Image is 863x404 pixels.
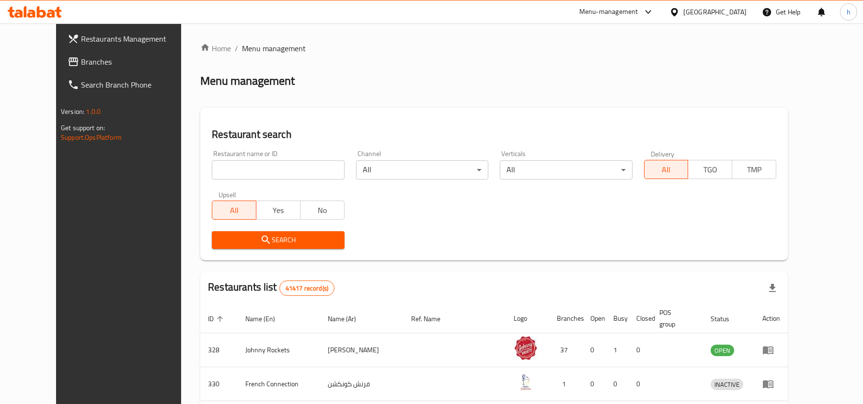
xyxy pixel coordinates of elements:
th: Action [755,304,788,333]
span: Ref. Name [411,313,453,325]
button: All [644,160,689,179]
div: [GEOGRAPHIC_DATA] [683,7,747,17]
span: OPEN [711,345,734,356]
img: Johnny Rockets [514,336,538,360]
div: All [356,160,488,180]
span: Yes [260,203,297,217]
button: All [212,201,256,220]
td: 0 [629,367,652,401]
td: Johnny Rockets [238,333,320,367]
td: 0 [629,333,652,367]
button: No [300,201,345,220]
span: Name (Ar) [328,313,368,325]
a: Support.OpsPlatform [61,131,122,144]
h2: Restaurant search [212,127,776,142]
a: Restaurants Management [60,27,200,50]
span: Restaurants Management [81,33,193,45]
div: All [500,160,632,180]
span: 1.0.0 [86,105,101,118]
button: TMP [732,160,776,179]
span: TMP [736,163,772,177]
span: Status [711,313,742,325]
h2: Menu management [200,73,295,89]
td: 1 [549,367,583,401]
a: Home [200,43,231,54]
label: Delivery [651,150,675,157]
a: Search Branch Phone [60,73,200,96]
button: Search [212,231,344,249]
td: 1 [606,333,629,367]
span: All [216,203,253,217]
span: Version: [61,105,84,118]
span: Menu management [242,43,306,54]
div: Export file [761,277,784,300]
td: 0 [583,333,606,367]
h2: Restaurants list [208,280,334,296]
a: Branches [60,50,200,73]
div: Menu [762,378,780,390]
label: Upsell [219,191,236,198]
div: Total records count [279,281,334,296]
li: / [235,43,238,54]
span: No [304,203,341,217]
div: Menu [762,344,780,356]
td: 37 [549,333,583,367]
td: 0 [583,367,606,401]
input: Search for restaurant name or ID.. [212,160,344,180]
span: Search [219,234,336,246]
td: [PERSON_NAME] [320,333,403,367]
nav: breadcrumb [200,43,788,54]
span: 41417 record(s) [280,284,334,293]
span: ID [208,313,226,325]
th: Logo [506,304,549,333]
th: Closed [629,304,652,333]
span: Name (En) [245,313,288,325]
span: h [847,7,851,17]
div: Menu-management [579,6,638,18]
span: Branches [81,56,193,67]
button: TGO [688,160,732,179]
td: 0 [606,367,629,401]
span: INACTIVE [711,379,743,390]
td: French Connection [238,367,320,401]
span: All [648,163,685,177]
th: Busy [606,304,629,333]
td: فرنش كونكشن [320,367,403,401]
span: POS group [659,307,691,330]
th: Branches [549,304,583,333]
img: French Connection [514,370,538,394]
th: Open [583,304,606,333]
span: TGO [692,163,728,177]
td: 330 [200,367,238,401]
button: Yes [256,201,300,220]
span: Search Branch Phone [81,79,193,90]
span: Get support on: [61,122,105,134]
td: 328 [200,333,238,367]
